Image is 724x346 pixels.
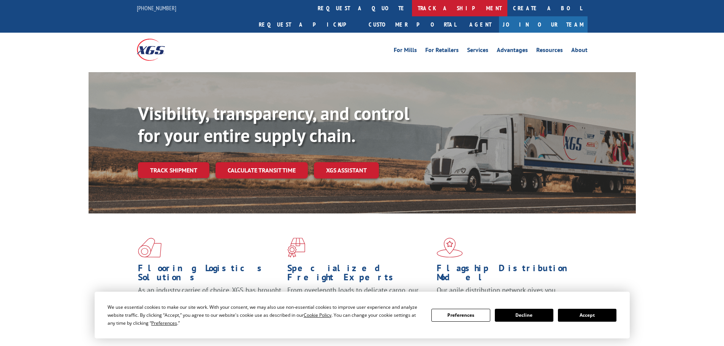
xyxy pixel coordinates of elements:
img: xgs-icon-total-supply-chain-intelligence-red [138,238,162,258]
a: Calculate transit time [215,162,308,179]
a: Track shipment [138,162,209,178]
img: xgs-icon-focused-on-flooring-red [287,238,305,258]
a: XGS ASSISTANT [314,162,379,179]
div: Cookie Consent Prompt [95,292,630,338]
h1: Flagship Distribution Model [437,264,580,286]
span: Cookie Policy [304,312,331,318]
a: Advantages [497,47,528,55]
h1: Specialized Freight Experts [287,264,431,286]
a: About [571,47,588,55]
a: Join Our Team [499,16,588,33]
a: Customer Portal [363,16,462,33]
p: From overlength loads to delicate cargo, our experienced staff knows the best way to move your fr... [287,286,431,319]
a: For Mills [394,47,417,55]
a: Request a pickup [253,16,363,33]
button: Preferences [431,309,490,322]
b: Visibility, transparency, and control for your entire supply chain. [138,101,409,147]
span: As an industry carrier of choice, XGS has brought innovation and dedication to flooring logistics... [138,286,281,313]
div: We use essential cookies to make our site work. With your consent, we may also use non-essential ... [108,303,422,327]
a: For Retailers [425,47,459,55]
a: Services [467,47,488,55]
a: [PHONE_NUMBER] [137,4,176,12]
button: Decline [495,309,553,322]
a: Resources [536,47,563,55]
span: Preferences [151,320,177,326]
a: Agent [462,16,499,33]
button: Accept [558,309,616,322]
img: xgs-icon-flagship-distribution-model-red [437,238,463,258]
h1: Flooring Logistics Solutions [138,264,282,286]
span: Our agile distribution network gives you nationwide inventory management on demand. [437,286,577,303]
